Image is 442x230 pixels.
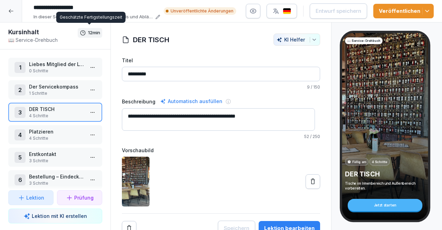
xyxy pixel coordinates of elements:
[348,199,422,211] div: Jetzt starten
[283,8,291,15] img: de.svg
[8,209,102,223] button: Lektion mit KI erstellen
[29,90,84,96] p: 1 Schritte
[122,134,320,140] p: / 250
[8,103,102,122] div: 3DER TISCH4 Schritte
[372,159,387,164] p: 4 Schritte
[15,84,26,95] div: 2
[122,98,155,105] label: Beschreibung
[304,134,309,139] span: 52
[122,147,320,154] label: Vorschaubild
[345,181,425,191] p: Tische im Innenbereich und Außenbereich vorbereiten.
[32,212,87,220] p: Lektion mit KI erstellen
[122,57,320,64] label: Titel
[273,34,320,46] button: KI Helfer
[15,174,26,185] div: 6
[347,38,381,43] p: 📖 Service-Drehbuch
[29,128,84,135] p: Platzieren
[8,28,78,36] h1: Kursinhalt
[316,7,361,15] div: Entwurf speichern
[29,105,84,113] p: DER TISCH
[8,80,102,99] div: 2Der Servicekompass1 Schritte
[8,125,102,144] div: 4Platzieren4 Schritte
[29,173,84,180] p: Bestellung – Eindecken & Bonieren
[133,35,169,45] h1: DER TISCH
[29,150,84,158] p: Erstkontakt
[307,84,310,90] span: 9
[29,61,84,68] p: Liebes Mitglied der L'Osteria Famiglia
[29,158,84,164] p: 3 Schritte
[33,13,153,20] p: In dieser Schulung erlernst DU die Standards und Abläufe für einen reibungslosen Service in der L...
[29,135,84,141] p: 4 Schritte
[57,190,102,205] button: Prüfung
[15,152,26,163] div: 5
[310,3,367,19] button: Entwurf speichern
[171,8,233,14] p: Unveröffentlichte Änderungen
[8,170,102,189] div: 6Bestellung – Eindecken & Bonieren3 Schritte
[8,36,78,44] p: 📖 Service-Drehbuch
[373,4,434,18] button: Veröffentlichen
[56,12,126,23] div: Geschätzte Fertigstellungszeit
[15,62,26,73] div: 1
[8,190,54,205] button: Lektion
[8,148,102,167] div: 5Erstkontakt3 Schritte
[379,7,428,15] div: Veröffentlichen
[122,157,150,206] img: s2ywp57ba6syu0gdf8o67pjk.png
[29,68,84,74] p: 0 Schritte
[29,83,84,90] p: Der Servicekompass
[345,170,425,178] p: DER TISCH
[26,194,44,201] p: Lektion
[8,58,102,77] div: 1Liebes Mitglied der L'Osteria Famiglia0 Schritte
[159,97,224,105] div: Automatisch ausfüllen
[15,129,26,140] div: 4
[277,37,317,43] div: KI Helfer
[29,180,84,186] p: 3 Schritte
[74,194,94,201] p: Prüfung
[122,84,320,90] p: / 150
[29,113,84,119] p: 4 Schritte
[88,29,100,36] p: 12 min
[15,107,26,118] div: 3
[352,159,366,164] p: Fällig am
